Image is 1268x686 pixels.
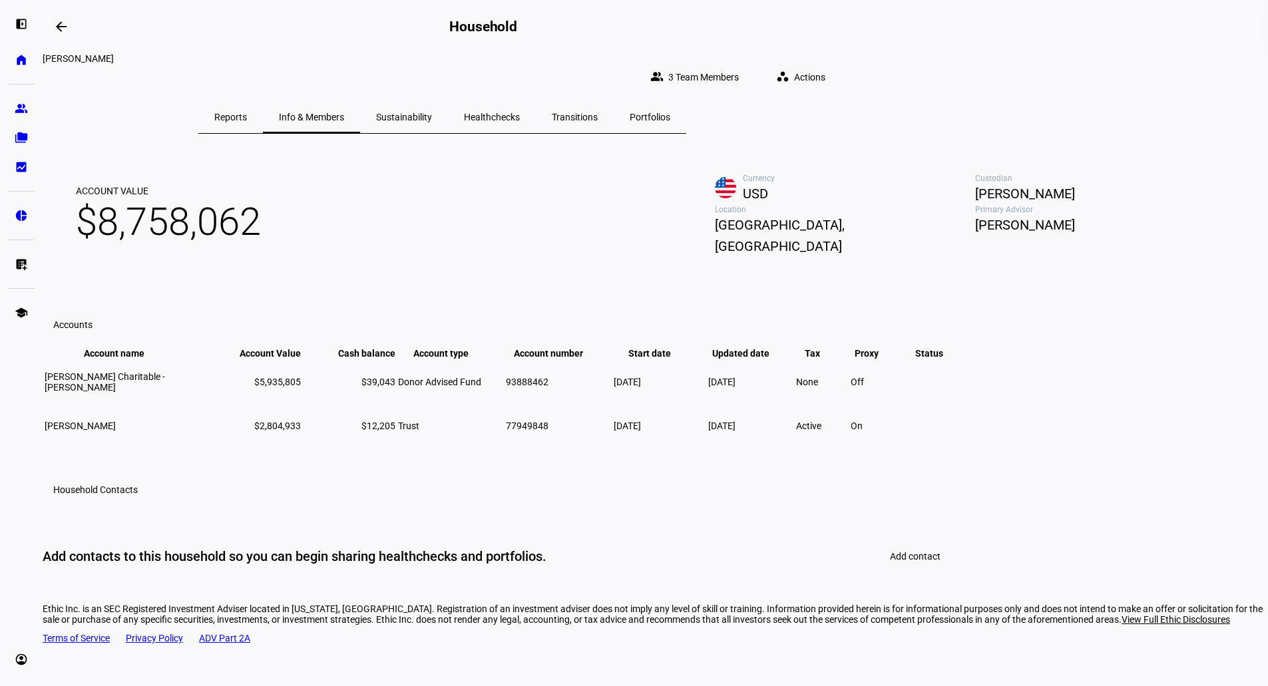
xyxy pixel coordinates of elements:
button: Add contact [874,543,956,570]
div: Emily Scott Ttee [43,53,841,64]
a: home [8,47,35,73]
span: Cash balance [318,348,395,359]
td: [DATE] [613,405,706,447]
span: Add contact [890,551,941,562]
mat-icon: workspaces [776,70,789,83]
a: ADV Part 2A [199,633,250,643]
eth-mat-symbol: list_alt_add [15,257,28,271]
span: $12,205 [361,421,395,431]
span: Account name [84,348,164,359]
eth-mat-symbol: pie_chart [15,209,28,222]
span: Off [851,377,864,387]
div: Add contacts to this household so you can begin sharing healthchecks and portfolios. [43,548,546,565]
eth-mat-symbol: account_circle [15,653,28,666]
eth-mat-symbol: left_panel_open [15,17,28,31]
span: None [796,377,818,387]
a: folder_copy [8,124,35,151]
eth-mat-symbol: bid_landscape [15,160,28,174]
span: Healthchecks [464,112,520,122]
span: [PERSON_NAME] [45,421,116,431]
a: Terms of Service [43,633,110,643]
span: Actions [794,64,825,90]
span: [GEOGRAPHIC_DATA], [GEOGRAPHIC_DATA] [715,214,975,257]
a: Privacy Policy [126,633,183,643]
span: [PERSON_NAME] [975,214,1235,236]
mat-icon: group [650,70,664,83]
span: 3 Team Members [668,64,739,90]
span: 77949848 [506,421,548,431]
span: $39,043 [361,377,395,387]
span: Updated date [712,348,789,359]
span: Tax [805,348,840,359]
span: $5,935,805 [254,377,301,387]
h2: Household [449,19,517,35]
span: Currency [743,174,975,183]
a: pie_chart [8,202,35,229]
td: [DATE] [708,405,794,447]
h3: Household Contacts [53,484,138,495]
button: Actions [765,64,841,90]
span: Sustainability [376,112,432,122]
span: View Full Ethic Disclosures [1122,614,1230,625]
span: [PERSON_NAME] [975,183,1235,204]
span: On [851,421,863,431]
span: Reports [214,112,247,122]
div: Ethic Inc. is an SEC Registered Investment Adviser located in [US_STATE], [GEOGRAPHIC_DATA]. Regi... [43,603,1268,625]
span: Account Value [76,185,261,197]
a: bid_landscape [8,154,35,180]
td: [DATE] [708,361,794,403]
span: $2,804,933 [254,421,301,431]
span: USD [743,183,975,204]
span: Primary Advisor [975,205,1235,214]
span: Trust [398,421,419,431]
eth-data-table-title: Accounts [53,319,93,330]
a: group [8,95,35,122]
span: [PERSON_NAME] Charitable - [PERSON_NAME] [45,371,165,393]
span: Account type [413,348,489,359]
span: Custodian [975,174,1235,183]
span: $8,758,062 [76,197,261,246]
td: [DATE] [613,361,706,403]
span: 93888462 [506,377,548,387]
eth-quick-actions: Actions [755,64,841,90]
span: Status [905,348,953,359]
eth-mat-symbol: group [15,102,28,115]
eth-mat-symbol: home [15,53,28,67]
button: 3 Team Members [640,64,755,90]
span: Account number [514,348,603,359]
span: Transitions [552,112,598,122]
span: Proxy [855,348,899,359]
span: Location [715,205,975,214]
span: Start date [628,348,691,359]
span: Active [796,421,821,431]
span: Info & Members [279,112,344,122]
mat-icon: arrow_backwards [53,19,69,35]
eth-mat-symbol: folder_copy [15,131,28,144]
span: Account Value [220,348,301,359]
span: Portfolios [630,112,670,122]
span: Donor Advised Fund [398,377,481,387]
eth-mat-symbol: school [15,306,28,319]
